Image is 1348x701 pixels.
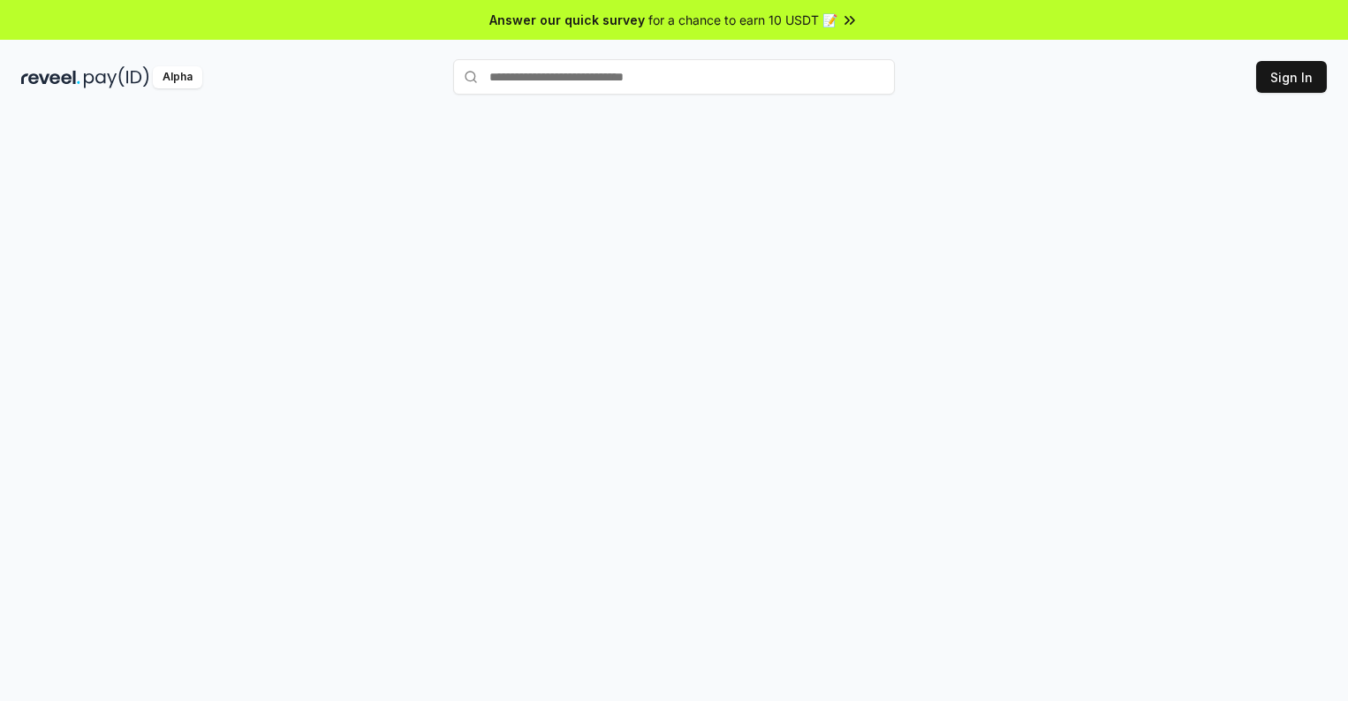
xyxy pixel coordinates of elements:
[153,66,202,88] div: Alpha
[21,66,80,88] img: reveel_dark
[84,66,149,88] img: pay_id
[648,11,837,29] span: for a chance to earn 10 USDT 📝
[489,11,645,29] span: Answer our quick survey
[1256,61,1327,93] button: Sign In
